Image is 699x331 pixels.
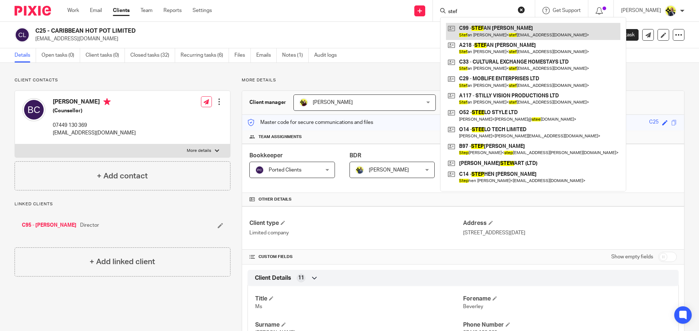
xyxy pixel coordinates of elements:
span: Ported Clients [269,167,301,173]
a: Audit logs [314,48,342,62]
span: Team assignments [258,134,302,140]
img: Pixie [15,6,51,16]
span: BDR [349,153,361,158]
span: [PERSON_NAME] [369,167,409,173]
h4: Forename [463,295,671,303]
span: [PERSON_NAME] [313,100,353,105]
p: Master code for secure communications and files [248,119,373,126]
a: Recurring tasks (6) [181,48,229,62]
h4: Phone Number [463,321,671,329]
a: Client tasks (0) [86,48,125,62]
span: Other details [258,197,292,202]
h4: Address [463,219,677,227]
span: Bookkeeper [249,153,283,158]
a: Team [141,7,153,14]
a: Clients [113,7,130,14]
a: Email [90,7,102,14]
h4: Client type [249,219,463,227]
i: Primary [103,98,111,105]
a: Closed tasks (32) [130,48,175,62]
h3: Client manager [249,99,286,106]
img: Dennis-Starbridge.jpg [355,166,364,174]
span: Director [80,222,99,229]
img: svg%3E [22,98,46,121]
h2: C25 - CARIBBEAN HOT POT LIMITED [35,27,475,35]
p: Linked clients [15,201,230,207]
a: Work [67,7,79,14]
p: [PERSON_NAME] [621,7,661,14]
p: More details [242,77,684,83]
a: Reports [163,7,182,14]
p: Limited company [249,229,463,237]
p: [EMAIL_ADDRESS][DOMAIN_NAME] [35,35,585,43]
span: Beverley [463,304,483,309]
h4: + Add linked client [90,256,155,267]
img: svg%3E [255,166,264,174]
h4: CUSTOM FIELDS [249,254,463,260]
p: [STREET_ADDRESS][DATE] [463,229,677,237]
h4: Surname [255,321,463,329]
p: More details [187,148,211,154]
span: Get Support [553,8,581,13]
a: Notes (1) [282,48,309,62]
img: Megan-Starbridge.jpg [299,98,308,107]
h4: + Add contact [97,170,148,182]
p: Client contacts [15,77,230,83]
h4: Title [255,295,463,303]
input: Search [447,9,513,15]
div: C25 [649,118,659,127]
a: Open tasks (0) [42,48,80,62]
span: 11 [298,274,304,282]
a: Settings [193,7,212,14]
label: Show empty fields [611,253,653,261]
a: C95 - [PERSON_NAME] [22,222,76,229]
a: Emails [256,48,277,62]
span: Ms [255,304,262,309]
h5: (Counsellor) [53,107,136,114]
img: svg%3E [15,27,30,43]
a: Details [15,48,36,62]
h4: [PERSON_NAME] [53,98,136,107]
p: [EMAIL_ADDRESS][DOMAIN_NAME] [53,129,136,137]
a: Files [234,48,251,62]
span: Client Details [255,274,291,282]
img: Dan-Starbridge%20(1).jpg [665,5,676,17]
button: Clear [518,6,525,13]
p: 07449 130 369 [53,122,136,129]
